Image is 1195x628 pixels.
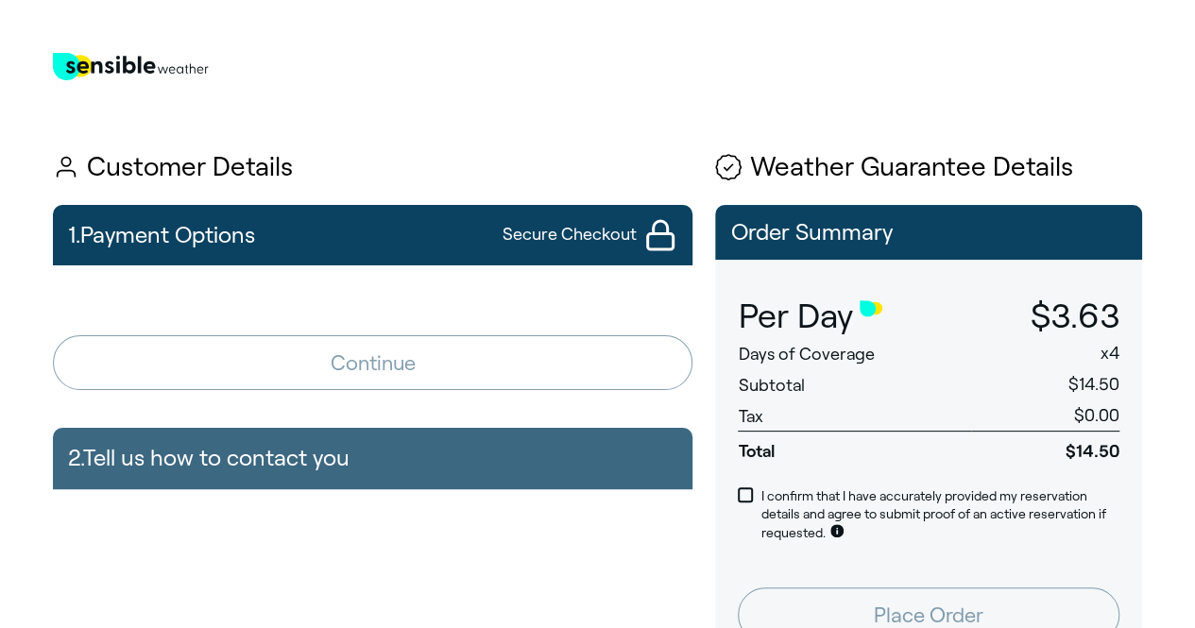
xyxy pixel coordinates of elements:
[971,431,1119,463] span: $14.50
[730,220,1127,245] p: Order Summary
[738,431,971,463] span: Total
[1074,406,1119,425] span: $0.00
[738,407,762,426] span: Tax
[1031,297,1119,334] span: $3.63
[53,205,692,265] button: 1.Payment OptionsSecure Checkout
[715,153,1142,182] h1: Weather Guarantee Details
[68,212,255,258] h2: 1. Payment Options
[53,153,692,182] h1: Customer Details
[738,297,852,335] span: Per Day
[738,345,874,364] span: Days of Coverage
[1101,344,1119,363] span: x 4
[53,335,692,390] button: Continue
[1068,375,1119,394] span: $14.50
[760,487,1119,543] p: I confirm that I have accurately provided my reservation details and agree to submit proof of an ...
[502,223,636,246] span: Secure Checkout
[738,376,804,395] span: Subtotal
